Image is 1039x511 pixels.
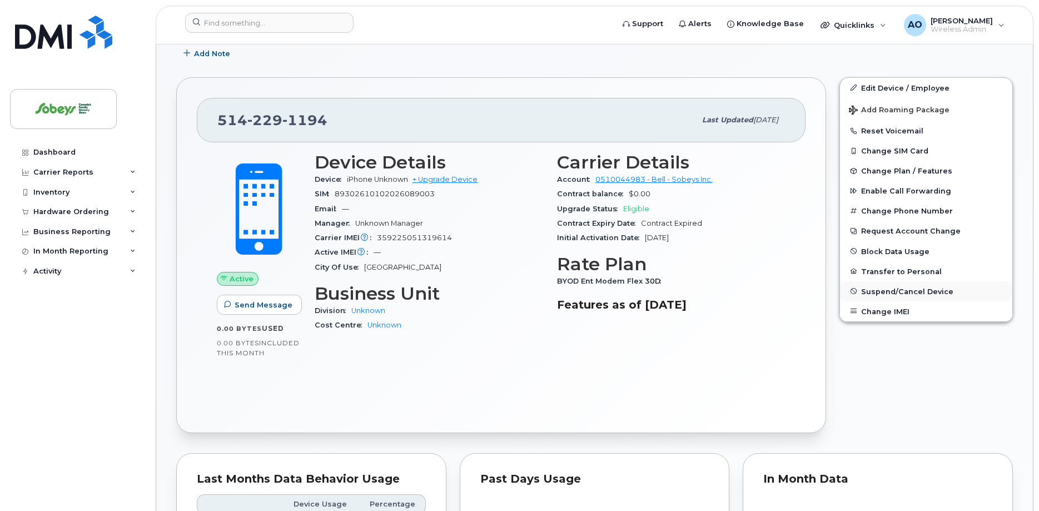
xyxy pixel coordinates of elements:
h3: Features as of [DATE] [557,298,786,311]
span: Suspend/Cancel Device [861,287,953,295]
span: $0.00 [629,190,650,198]
a: Knowledge Base [719,13,812,35]
span: 1194 [282,112,327,128]
h3: Carrier Details [557,152,786,172]
div: Quicklinks [813,14,894,36]
button: Change IMEI [840,301,1012,321]
span: Initial Activation Date [557,234,645,242]
a: Alerts [671,13,719,35]
button: Transfer to Personal [840,261,1012,281]
span: Add Roaming Package [849,106,949,116]
span: Contract Expiry Date [557,219,641,227]
a: Edit Device / Employee [840,78,1012,98]
span: BYOD Ent Modem Flex 30D [557,277,667,285]
input: Find something... [185,13,354,33]
span: Contract balance [557,190,629,198]
span: Enable Call Forwarding [861,187,951,195]
button: Change Plan / Features [840,161,1012,181]
button: Add Note [176,44,240,64]
span: Upgrade Status [557,205,623,213]
span: [GEOGRAPHIC_DATA] [364,263,441,271]
a: + Upgrade Device [412,175,478,183]
h3: Rate Plan [557,254,786,274]
span: [DATE] [645,234,669,242]
span: used [262,324,284,333]
button: Block Data Usage [840,241,1012,261]
span: City Of Use [315,263,364,271]
span: Unknown Manager [355,219,423,227]
span: Division [315,306,351,315]
span: 359225051319614 [377,234,452,242]
button: Reset Voicemail [840,121,1012,141]
span: 0.00 Bytes [217,339,259,347]
button: Request Account Change [840,221,1012,241]
span: Knowledge Base [737,18,804,29]
span: Alerts [688,18,712,29]
h3: Device Details [315,152,544,172]
span: Eligible [623,205,649,213]
button: Add Roaming Package [840,98,1012,121]
h3: Business Unit [315,284,544,304]
span: Cost Centre [315,321,367,329]
button: Change SIM Card [840,141,1012,161]
button: Suspend/Cancel Device [840,281,1012,301]
span: Manager [315,219,355,227]
span: 514 [217,112,327,128]
button: Send Message [217,295,302,315]
span: — [342,205,349,213]
span: Carrier IMEI [315,234,377,242]
span: Send Message [235,300,292,310]
button: Enable Call Forwarding [840,181,1012,201]
span: Active [230,274,253,284]
span: Wireless Admin [931,25,993,34]
span: AO [908,18,922,32]
span: included this month [217,339,300,357]
span: Last updated [702,116,753,124]
span: Support [632,18,663,29]
span: [PERSON_NAME] [931,16,993,25]
span: iPhone Unknown [347,175,408,183]
a: 0510044983 - Bell - Sobeys Inc. [595,175,713,183]
span: 229 [247,112,282,128]
a: Support [615,13,671,35]
span: Email [315,205,342,213]
span: [DATE] [753,116,778,124]
button: Change Phone Number [840,201,1012,221]
span: Add Note [194,48,230,59]
span: SIM [315,190,335,198]
div: Last Months Data Behavior Usage [197,474,426,485]
div: Past Days Usage [480,474,709,485]
span: Account [557,175,595,183]
span: 0.00 Bytes [217,325,262,333]
span: Device [315,175,347,183]
div: In Month Data [763,474,992,485]
a: Unknown [351,306,385,315]
span: Contract Expired [641,219,702,227]
span: 89302610102026089003 [335,190,435,198]
a: Unknown [367,321,401,329]
span: — [374,248,381,256]
span: Change Plan / Features [861,167,952,175]
span: Quicklinks [834,21,874,29]
span: Active IMEI [315,248,374,256]
div: Antonio Orgera [896,14,1012,36]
